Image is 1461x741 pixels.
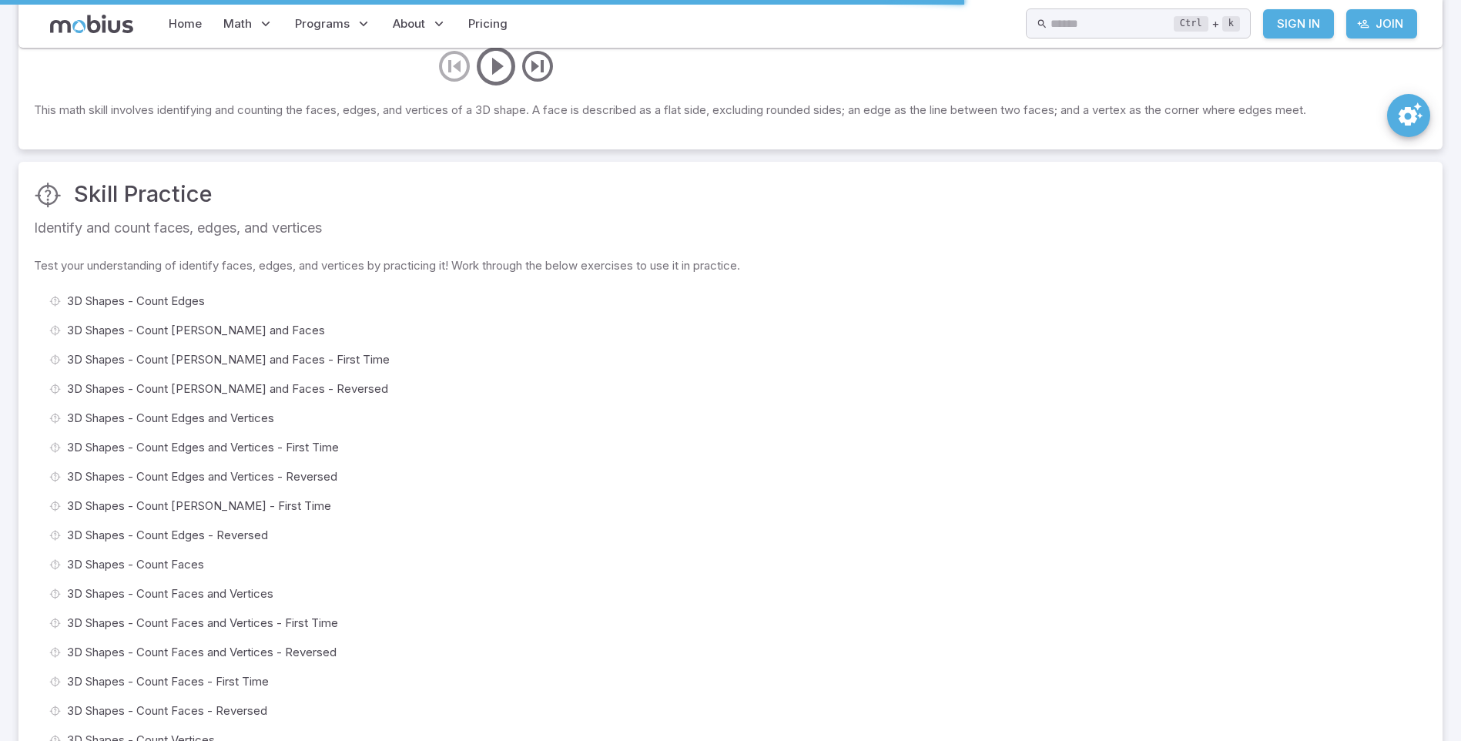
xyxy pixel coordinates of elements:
[473,43,519,89] button: play/pause/restart
[67,293,1415,310] span: 3D Shapes - Count Edges
[1263,9,1334,39] a: Sign In
[34,667,1427,696] a: 3D Shapes - Count Faces - First Time
[295,15,350,32] span: Programs
[67,381,1415,397] span: 3D Shapes - Count [PERSON_NAME] and Faces - Reversed
[464,6,512,42] a: Pricing
[67,351,1415,368] span: 3D Shapes - Count [PERSON_NAME] and Faces - First Time
[34,696,1427,726] a: 3D Shapes - Count Faces - Reversed
[67,322,1415,339] span: 3D Shapes - Count [PERSON_NAME] and Faces
[67,556,1415,573] span: 3D Shapes - Count Faces
[67,410,1415,427] span: 3D Shapes - Count Edges and Vertices
[1222,16,1240,32] kbd: k
[519,48,556,85] button: next
[34,287,1427,316] a: 3D Shapes - Count Edges
[34,550,1427,579] a: 3D Shapes - Count Faces
[34,316,1427,345] a: 3D Shapes - Count [PERSON_NAME] and Faces
[34,374,1427,404] a: 3D Shapes - Count [PERSON_NAME] and Faces - Reversed
[67,702,1415,719] span: 3D Shapes - Count Faces - Reversed
[34,521,1427,550] a: 3D Shapes - Count Edges - Reversed
[67,498,1415,515] span: 3D Shapes - Count [PERSON_NAME] - First Time
[223,15,252,32] span: Math
[34,345,1427,374] a: 3D Shapes - Count [PERSON_NAME] and Faces - First Time
[34,433,1427,462] a: 3D Shapes - Count Edges and Vertices - First Time
[34,257,1427,280] p: Test your understanding of identify faces, edges, and vertices by practicing it! Work through the...
[393,15,425,32] span: About
[67,644,1415,661] span: 3D Shapes - Count Faces and Vertices - Reversed
[34,638,1427,667] a: 3D Shapes - Count Faces and Vertices - Reversed
[34,491,1427,521] a: 3D Shapes - Count [PERSON_NAME] - First Time
[34,217,1427,239] p: Identify and count faces, edges, and vertices
[67,585,1415,602] span: 3D Shapes - Count Faces and Vertices
[34,404,1427,433] a: 3D Shapes - Count Edges and Vertices
[67,527,1415,544] span: 3D Shapes - Count Edges - Reversed
[74,177,213,211] h3: Skill Practice
[34,462,1427,491] a: 3D Shapes - Count Edges and Vertices - Reversed
[67,615,1415,632] span: 3D Shapes - Count Faces and Vertices - First Time
[67,468,1415,485] span: 3D Shapes - Count Edges and Vertices - Reversed
[34,89,1427,119] p: This math skill involves identifying and counting the faces, edges, and vertices of a 3D shape. A...
[67,673,1415,690] span: 3D Shapes - Count Faces - First Time
[1174,15,1240,33] div: +
[34,579,1427,609] a: 3D Shapes - Count Faces and Vertices
[1174,16,1208,32] kbd: Ctrl
[164,6,206,42] a: Home
[1387,94,1430,137] button: SpeedDial teaching preferences
[34,609,1427,638] a: 3D Shapes - Count Faces and Vertices - First Time
[67,439,1415,456] span: 3D Shapes - Count Edges and Vertices - First Time
[1346,9,1417,39] a: Join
